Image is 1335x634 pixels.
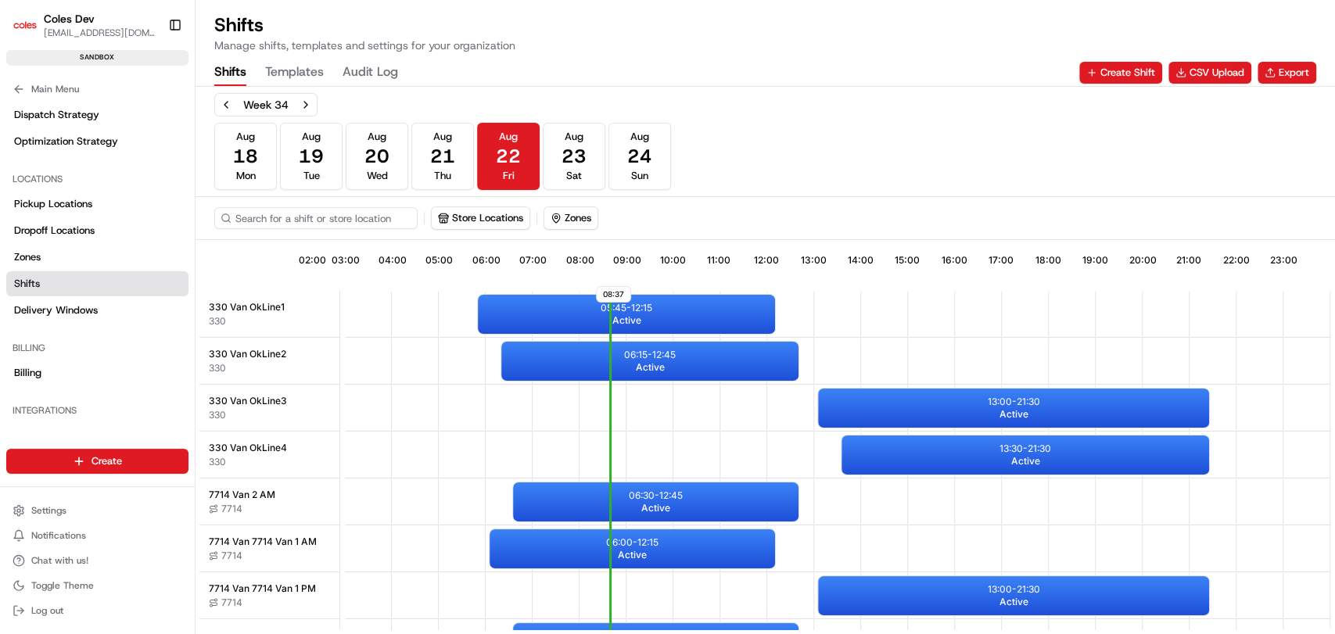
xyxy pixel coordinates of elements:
a: Zones [6,245,188,270]
span: 04:00 [379,254,407,267]
span: 20:00 [1129,254,1157,267]
span: Active [612,314,641,327]
button: Templates [265,59,324,86]
a: 📗Knowledge Base [9,220,126,249]
p: Manage shifts, templates and settings for your organization [214,38,515,53]
button: 7714 [209,596,242,609]
a: Dispatch Strategy [6,102,188,127]
p: 06:00 - 12:15 [606,536,659,549]
span: Thu [434,169,451,183]
div: 📗 [16,228,28,241]
span: 7714 [221,550,242,562]
span: 330 Van OkLine2 [209,348,286,360]
span: Active [999,408,1028,421]
button: Aug22Fri [477,123,540,190]
span: 14:00 [848,254,874,267]
a: Delivery Windows [6,298,188,323]
div: Locations [6,167,188,192]
p: 05:45 - 12:15 [601,302,652,314]
span: Sun [631,169,648,183]
button: 7714 [209,550,242,562]
span: 19 [299,144,324,169]
span: 22:00 [1223,254,1250,267]
span: 15:00 [895,254,920,267]
span: 7714 [221,503,242,515]
span: Toggle Theme [31,579,94,592]
button: Aug19Tue [280,123,343,190]
button: 330 [209,362,226,374]
div: sandbox [6,50,188,66]
span: Knowledge Base [31,227,120,242]
span: 18:00 [1035,254,1061,267]
button: Coles DevColes Dev[EMAIL_ADDRESS][DOMAIN_NAME] [6,6,162,44]
span: Settings [31,504,66,517]
div: We're available if you need us! [53,165,198,177]
a: Shifts [6,271,188,296]
input: Search for a shift or store location [214,207,418,229]
button: Chat with us! [6,550,188,571]
span: Aug [302,130,321,144]
div: Billing [6,335,188,360]
button: CSV Upload [1168,62,1251,84]
button: Store Locations [431,206,530,230]
span: 11:00 [707,254,730,267]
span: Active [636,361,665,374]
span: Active [1011,455,1040,467]
p: 13:00 - 21:30 [988,583,1040,596]
span: 22 [496,144,521,169]
button: Next week [295,94,317,116]
button: Previous week [215,94,237,116]
div: Week 34 [243,97,289,113]
span: Aug [565,130,583,144]
button: Zones [544,207,598,229]
img: Coles Dev [13,13,38,38]
span: Delivery Windows [14,303,98,317]
span: 19:00 [1082,254,1108,267]
span: 16:00 [942,254,967,267]
button: Coles Dev [44,11,95,27]
button: Aug20Wed [346,123,408,190]
span: Aug [368,130,386,144]
span: Wed [367,169,388,183]
span: Notifications [31,529,86,542]
div: Integrations [6,398,188,423]
span: Aug [630,130,649,144]
span: Active [641,502,670,514]
span: 13:00 [801,254,827,267]
button: Main Menu [6,78,188,100]
button: Log out [6,600,188,621]
span: Optimization Strategy [14,134,118,149]
input: Clear [41,101,258,117]
p: 13:00 - 21:30 [988,396,1040,408]
span: Tue [303,169,320,183]
button: [EMAIL_ADDRESS][DOMAIN_NAME] [44,27,156,39]
img: 1736555255976-a54dd68f-1ca7-489b-9aae-adbdc363a1c4 [16,149,44,177]
span: 330 [209,315,226,328]
span: 17:00 [989,254,1014,267]
span: 23:00 [1270,254,1297,267]
button: Shifts [214,59,246,86]
p: 06:30 - 12:45 [629,489,683,502]
p: Welcome 👋 [16,63,285,88]
span: Create [92,454,122,468]
span: 21:00 [1176,254,1201,267]
span: 330 [209,456,226,468]
span: 7714 [221,596,242,609]
span: 18 [233,144,258,169]
button: Create Shift [1079,62,1162,84]
p: 13:30 - 21:30 [999,442,1051,455]
span: Pylon [156,265,189,277]
span: 09:00 [613,254,641,267]
span: 06:00 [472,254,501,267]
h1: Shifts [214,13,515,38]
span: 08:00 [566,254,594,267]
button: Aug21Thu [411,123,474,190]
span: Mon [236,169,256,183]
span: Aug [236,130,255,144]
span: Dropoff Locations [14,224,95,238]
span: API Documentation [148,227,251,242]
button: Aug23Sat [543,123,605,190]
a: Pickup Locations [6,192,188,217]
